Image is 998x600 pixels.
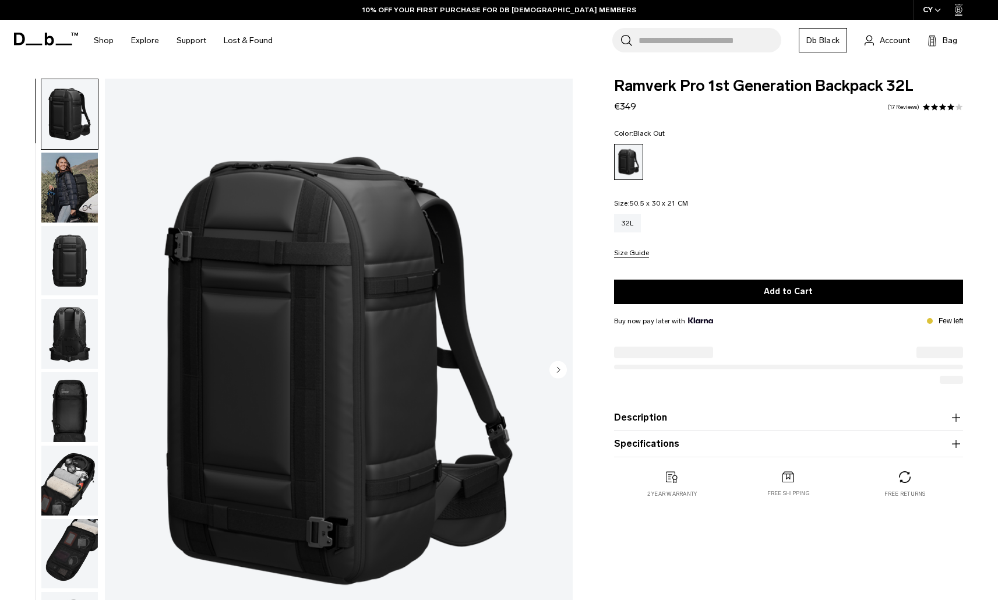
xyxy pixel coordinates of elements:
a: Db Black [799,28,847,52]
button: Next slide [549,361,567,380]
a: 17 reviews [887,104,919,110]
img: Frame767_e5411fda-d843-465a-9127-9a8c1adcc63c.png [41,226,98,296]
a: Account [865,33,910,47]
button: Add to Cart [614,280,963,304]
nav: Main Navigation [85,20,281,61]
button: IMG_7281-Edit-Edit.jpg [41,152,98,223]
span: Bag [943,34,957,47]
button: Description [614,411,963,425]
legend: Color: [614,130,665,137]
span: Black Out [633,129,665,137]
a: Lost & Found [224,20,273,61]
img: {"height" => 20, "alt" => "Klarna"} [688,317,713,323]
button: Size Guide [614,249,649,258]
button: Specifications [614,437,963,451]
button: Frame767_e5411fda-d843-465a-9127-9a8c1adcc63c.png [41,225,98,297]
img: Frame766_317b4dd5-f24d-4b7f-9c37-6ef34134940f.png [41,299,98,369]
p: Free returns [884,490,926,498]
button: Frame766_317b4dd5-f24d-4b7f-9c37-6ef34134940f.png [41,298,98,369]
button: Frame764_9ee4864c-40ab-4462-86e1-60c9666da838.png [41,445,98,516]
img: Frame764_9ee4864c-40ab-4462-86e1-60c9666da838.png [41,446,98,516]
a: Black Out [614,144,643,180]
span: €349 [614,101,636,112]
img: IMG_7281-Edit-Edit.jpg [41,153,98,223]
legend: Size: [614,200,689,207]
img: Frame751_6e8e424c-ea6b-43a2-bf3c-fb83d338dd62.png [41,79,98,149]
button: Frame763_08af5318-c950-4a08-ab85-207659f33bc6.png [41,518,98,590]
button: Frame762_ccf7b0e0-c1b1-4890-ad16-0979793c4abc.png [41,372,98,443]
img: Frame762_ccf7b0e0-c1b1-4890-ad16-0979793c4abc.png [41,372,98,442]
a: Explore [131,20,159,61]
p: Free shipping [767,489,810,497]
span: Ramverk Pro 1st Generation Backpack 32L [614,79,963,94]
a: 10% OFF YOUR FIRST PURCHASE FOR DB [DEMOGRAPHIC_DATA] MEMBERS [362,5,636,15]
a: Support [177,20,206,61]
span: Account [880,34,910,47]
a: Shop [94,20,114,61]
a: 32L [614,214,641,232]
img: Frame763_08af5318-c950-4a08-ab85-207659f33bc6.png [41,519,98,589]
span: Buy now pay later with [614,316,713,326]
button: Bag [928,33,957,47]
span: 50.5 x 30 x 21 CM [630,199,688,207]
p: 2 year warranty [647,490,697,498]
button: Frame751_6e8e424c-ea6b-43a2-bf3c-fb83d338dd62.png [41,79,98,150]
p: Few left [939,316,963,326]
